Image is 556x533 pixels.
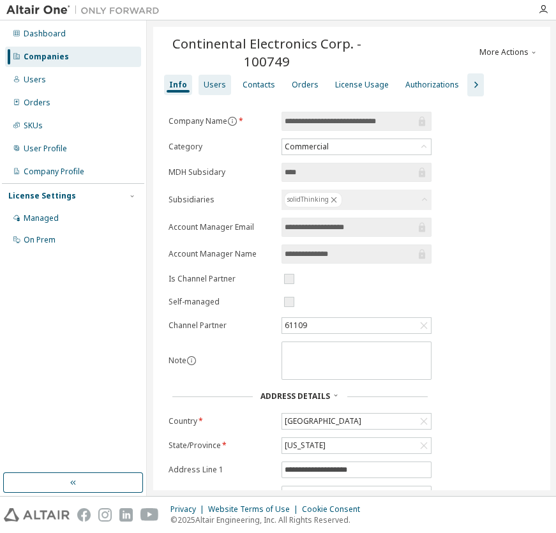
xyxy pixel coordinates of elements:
div: [GEOGRAPHIC_DATA] [282,414,431,429]
label: Account Manager Email [169,222,274,232]
div: Orders [24,98,50,108]
div: [US_STATE] [282,438,431,453]
label: Country [169,416,274,426]
div: License Usage [335,80,389,90]
label: Subsidiaries [169,195,274,205]
div: Commercial [282,139,431,154]
div: Dashboard [24,29,66,39]
div: solidThinking [284,192,342,207]
div: Managed [24,213,59,223]
div: Commercial [283,140,331,154]
p: © 2025 Altair Engineering, Inc. All Rights Reserved. [170,514,368,525]
button: information [227,116,237,126]
div: SKUs [24,121,43,131]
img: linkedin.svg [119,508,133,522]
div: Cookie Consent [302,504,368,514]
div: Company Profile [24,167,84,177]
div: [US_STATE] [283,439,327,453]
img: Altair One [6,4,166,17]
img: altair_logo.svg [4,508,70,522]
button: More Actions [478,47,539,57]
div: Authorizations [405,80,459,90]
div: Contacts [243,80,275,90]
img: instagram.svg [98,508,112,522]
div: License Settings [8,191,76,201]
div: On Prem [24,235,56,245]
div: Website Terms of Use [208,504,302,514]
label: Is Channel Partner [169,274,274,284]
label: Address Line 2 [169,489,274,499]
label: Company Name [169,116,274,126]
div: User Profile [24,144,67,154]
div: 61109 [282,318,431,333]
div: Companies [24,52,69,62]
label: Address Line 1 [169,465,274,475]
div: Orders [292,80,319,90]
img: facebook.svg [77,508,91,522]
div: 61109 [283,319,309,333]
div: Privacy [170,504,208,514]
label: Note [169,355,186,366]
label: State/Province [169,440,274,451]
img: youtube.svg [140,508,159,522]
div: Info [169,80,187,90]
label: Self-managed [169,297,274,307]
label: Account Manager Name [169,249,274,259]
div: Users [24,75,46,85]
div: [GEOGRAPHIC_DATA] [283,414,363,428]
div: Users [204,80,226,90]
div: solidThinking [282,190,432,210]
span: Continental Electronics Corp. - 100749 [161,34,372,70]
span: Address Details [260,391,330,402]
label: MDH Subsidary [169,167,274,177]
button: information [186,356,197,366]
label: Channel Partner [169,320,274,331]
label: Category [169,142,274,152]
